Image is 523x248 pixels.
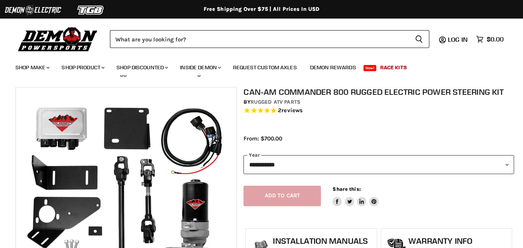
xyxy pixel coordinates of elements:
[281,107,303,114] span: reviews
[10,60,54,75] a: Shop Make
[304,60,362,75] a: Demon Rewards
[111,60,173,75] a: Shop Discounted
[243,98,514,106] div: by
[174,60,226,75] a: Inside Demon
[110,30,429,48] form: Product
[10,56,502,75] ul: Main menu
[374,60,413,75] a: Race Kits
[243,87,514,97] h1: Can-Am Commander 800 Rugged Electric Power Steering Kit
[472,34,508,45] a: $0.00
[250,99,300,105] a: Rugged ATV Parts
[243,107,514,115] span: Rated 5.0 out of 5 stars 2 reviews
[15,25,100,53] img: Demon Powersports
[444,36,472,43] a: Log in
[4,3,62,17] img: Demon Electric Logo 2
[487,36,504,43] span: $0.00
[364,65,377,71] span: New!
[243,135,282,142] span: From: $700.00
[333,186,379,206] aside: Share this:
[273,236,373,246] h1: Installation Manuals
[409,30,429,48] button: Search
[408,236,508,246] h1: Warranty Info
[333,186,360,192] span: Share this:
[278,107,303,114] span: 2 reviews
[227,60,303,75] a: Request Custom Axles
[56,60,109,75] a: Shop Product
[243,155,514,174] select: year
[448,36,468,43] span: Log in
[110,30,409,48] input: Search
[62,3,120,17] img: TGB Logo 2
